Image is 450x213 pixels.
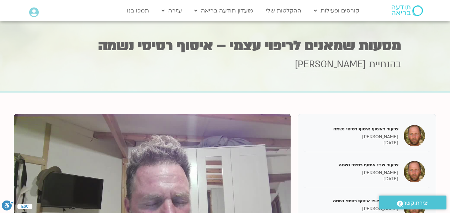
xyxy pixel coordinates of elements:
[392,5,423,16] img: תודעה בריאה
[262,4,305,17] a: ההקלטות שלי
[191,4,257,17] a: מועדון תודעה בריאה
[309,162,398,168] h5: שיעור שני: איסוף רסיסי נשמה
[309,140,398,146] p: [DATE]
[310,4,363,17] a: קורסים ופעילות
[158,4,185,17] a: עזרה
[404,125,425,146] img: שיעור ראשון: איסוף רסיסי נשמה
[309,176,398,182] p: [DATE]
[309,126,398,132] h5: שיעור ראשון: איסוף רסיסי נשמה
[369,58,401,71] span: בהנחיית
[309,134,398,140] p: [PERSON_NAME]
[123,4,153,17] a: תמכו בנו
[309,198,398,204] h5: שיעור שלישי: איסוף רסיסי נשמה
[49,39,401,53] h1: מסעות שמאנים לריפוי עצמי – איסוף רסיסי נשמה
[379,196,446,209] a: יצירת קשר
[403,198,429,208] span: יצירת קשר
[309,206,398,212] p: [PERSON_NAME]
[309,170,398,176] p: [PERSON_NAME]
[404,161,425,182] img: שיעור שני: איסוף רסיסי נשמה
